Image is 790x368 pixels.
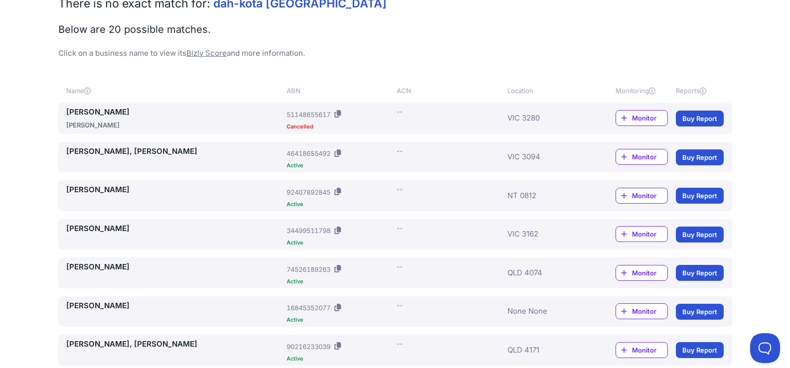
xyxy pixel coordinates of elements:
a: Buy Report [676,304,724,320]
a: [PERSON_NAME], [PERSON_NAME] [66,146,283,157]
iframe: Toggle Customer Support [750,333,780,363]
div: QLD 4074 [507,261,586,284]
span: Monitor [632,229,667,239]
div: ABN [287,86,393,96]
a: Monitor [616,265,668,281]
div: VIC 3162 [507,223,586,246]
div: VIC 3280 [507,107,586,130]
span: Below are 20 possible matches. [58,23,211,35]
div: -- [397,223,403,233]
a: Monitor [616,226,668,242]
a: Buy Report [676,227,724,243]
a: Bizly Score [186,48,227,58]
a: Buy Report [676,188,724,204]
div: 51148655617 [287,110,330,120]
a: [PERSON_NAME] [66,261,283,273]
div: [PERSON_NAME] [66,120,283,130]
a: Buy Report [676,265,724,281]
div: -- [397,339,403,349]
div: Name [66,86,283,96]
div: -- [397,146,403,156]
a: Monitor [616,188,668,204]
a: Monitor [616,303,668,319]
span: Monitor [632,113,667,123]
div: 46418655492 [287,148,330,158]
div: Active [287,202,393,207]
a: Buy Report [676,149,724,165]
div: -- [397,261,403,271]
div: None None [507,300,586,323]
div: VIC 3094 [507,146,586,169]
div: -- [397,184,403,194]
div: 34499511798 [287,226,330,236]
a: Buy Report [676,342,724,358]
span: Monitor [632,268,667,278]
div: 90216233039 [287,342,330,352]
a: [PERSON_NAME] [66,223,283,235]
span: Monitor [632,306,667,316]
a: [PERSON_NAME] [66,300,283,312]
a: Buy Report [676,111,724,126]
p: Click on a business name to view its and more information. [58,48,732,59]
div: 92407892845 [287,187,330,197]
div: QLD 4171 [507,339,586,362]
div: Monitoring [616,86,668,96]
a: Monitor [616,342,668,358]
div: Reports [676,86,724,96]
div: Location [507,86,586,96]
div: -- [397,107,403,117]
div: Active [287,240,393,245]
div: Active [287,317,393,323]
div: 74526189263 [287,264,330,274]
a: Monitor [616,110,668,126]
div: Active [287,163,393,168]
span: Monitor [632,345,667,355]
span: Monitor [632,152,667,162]
div: Active [287,279,393,284]
div: Active [287,356,393,362]
div: Cancelled [287,124,393,129]
div: 16845352077 [287,303,330,313]
div: NT 0812 [507,184,586,207]
a: [PERSON_NAME], [PERSON_NAME] [66,339,283,350]
div: ACN [397,86,503,96]
div: -- [397,300,403,310]
a: [PERSON_NAME] [66,184,283,196]
span: Monitor [632,191,667,201]
a: Monitor [616,149,668,165]
a: [PERSON_NAME] [66,107,283,118]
